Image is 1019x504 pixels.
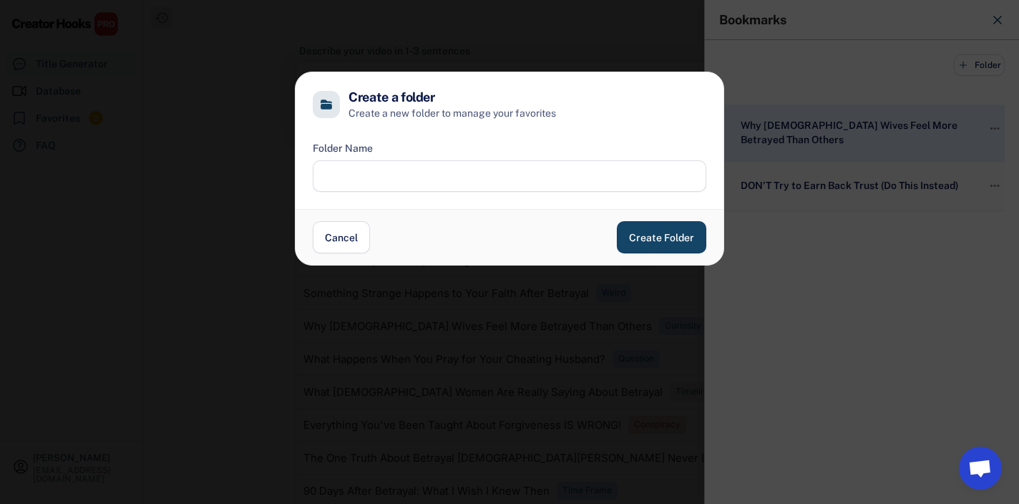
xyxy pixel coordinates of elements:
button: Cancel [313,221,370,253]
h6: Create a new folder to manage your favorites [348,106,706,121]
button: Create Folder [617,221,706,253]
h4: Create a folder [348,89,435,106]
a: Open chat [959,447,1002,490]
div: Folder Name [313,141,373,156]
